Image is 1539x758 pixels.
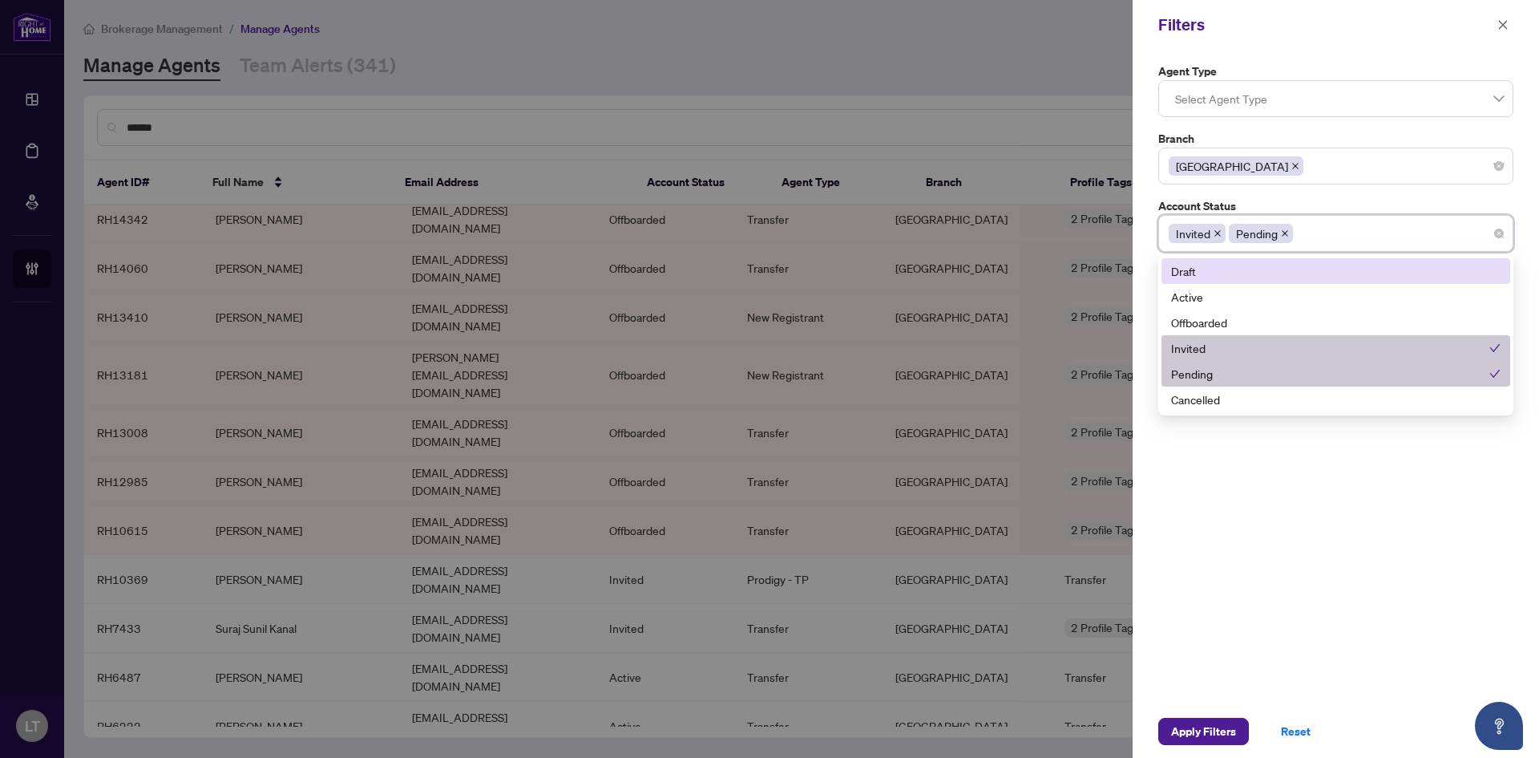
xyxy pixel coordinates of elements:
span: Reset [1281,719,1311,744]
div: Pending [1161,361,1510,387]
span: Pending [1236,225,1278,242]
span: close-circle [1494,161,1504,171]
span: check [1489,368,1501,379]
span: close [1291,162,1299,170]
div: Draft [1161,258,1510,284]
button: Reset [1268,718,1323,745]
span: close [1214,229,1222,237]
div: Offboarded [1171,314,1501,331]
div: Pending [1171,365,1489,383]
div: Invited [1171,339,1489,357]
span: [GEOGRAPHIC_DATA] [1176,157,1288,175]
span: Invited [1169,224,1226,243]
div: Invited [1161,335,1510,361]
span: close [1497,19,1509,30]
div: Offboarded [1161,310,1510,335]
label: Branch [1158,130,1513,148]
div: Filters [1158,13,1493,37]
label: Agent Type [1158,63,1513,80]
button: Apply Filters [1158,718,1249,745]
div: Cancelled [1171,391,1501,408]
span: Pending [1229,224,1293,243]
div: Active [1161,284,1510,310]
span: check [1489,343,1501,354]
span: close [1281,229,1289,237]
div: Active [1171,288,1501,306]
span: Apply Filters [1171,719,1236,744]
div: Draft [1171,262,1501,280]
label: Account Status [1158,197,1513,215]
span: Invited [1176,225,1210,242]
button: Open asap [1475,702,1523,750]
div: Cancelled [1161,387,1510,412]
span: Mississauga [1169,156,1303,176]
span: close-circle [1494,229,1504,238]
